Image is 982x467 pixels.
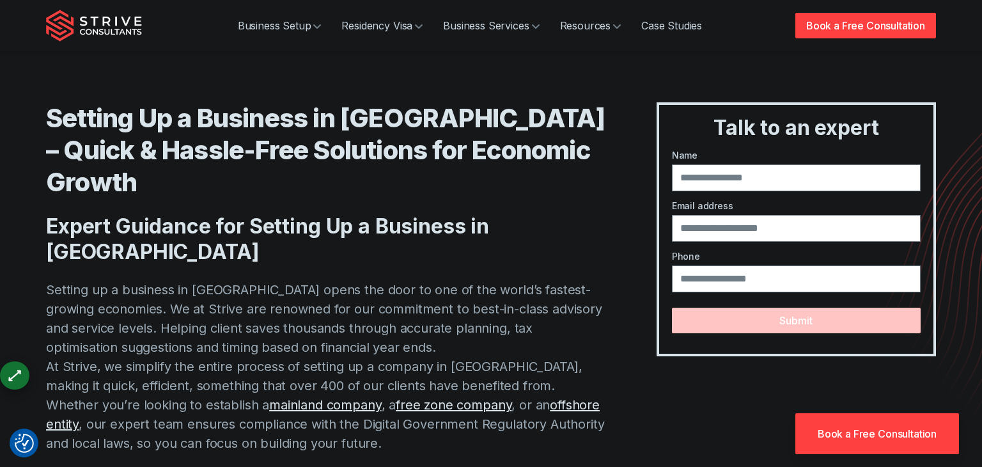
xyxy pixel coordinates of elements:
[15,434,34,453] img: Revisit consent button
[46,102,605,198] h1: Setting Up a Business in [GEOGRAPHIC_DATA] – Quick & Hassle-Free Solutions for Economic Growth
[269,397,381,413] a: mainland company
[795,413,959,454] a: Book a Free Consultation
[46,280,605,453] p: Setting up a business in [GEOGRAPHIC_DATA] opens the door to one of the world’s fastest-growing e...
[550,13,632,38] a: Resources
[228,13,332,38] a: Business Setup
[672,308,921,333] button: Submit
[795,13,936,38] a: Book a Free Consultation
[46,214,605,265] h2: Expert Guidance for Setting Up a Business in [GEOGRAPHIC_DATA]
[631,13,712,38] a: Case Studies
[672,148,921,162] label: Name
[672,249,921,263] label: Phone
[664,115,928,141] h3: Talk to an expert
[3,363,26,387] div: ⟷
[46,10,142,42] img: Strive Consultants
[331,13,433,38] a: Residency Visa
[15,434,34,453] button: Consent Preferences
[672,199,921,212] label: Email address
[396,397,511,413] a: free zone company
[433,13,549,38] a: Business Services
